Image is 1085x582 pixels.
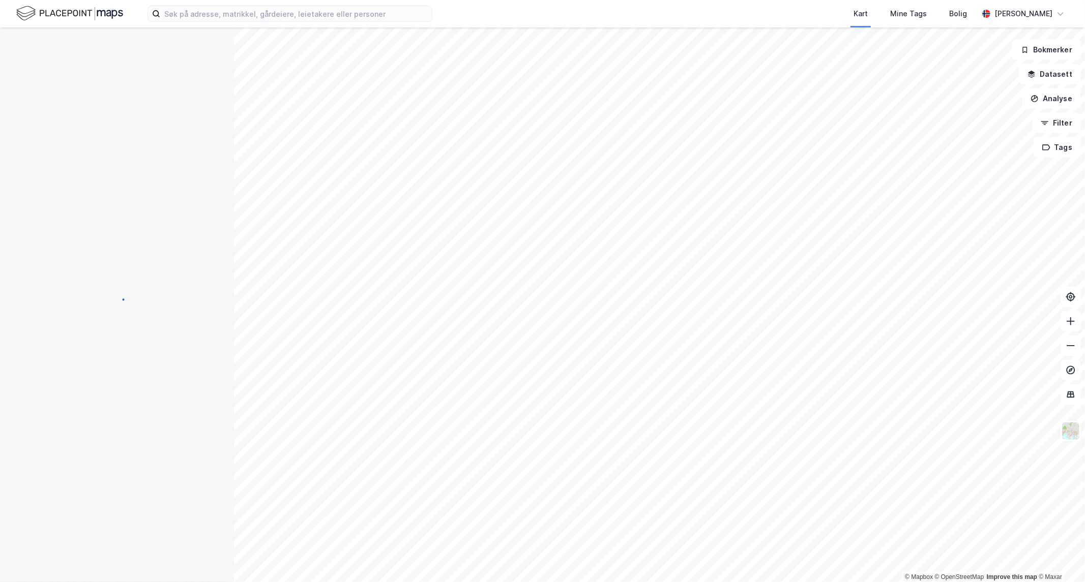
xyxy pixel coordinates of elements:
[905,573,933,580] a: Mapbox
[854,8,868,20] div: Kart
[987,573,1037,580] a: Improve this map
[890,8,927,20] div: Mine Tags
[160,6,432,21] input: Søk på adresse, matrikkel, gårdeiere, leietakere eller personer
[109,291,125,307] img: spinner.a6d8c91a73a9ac5275cf975e30b51cfb.svg
[1012,40,1081,60] button: Bokmerker
[1022,88,1081,109] button: Analyse
[1034,137,1081,158] button: Tags
[1019,64,1081,84] button: Datasett
[1032,113,1081,133] button: Filter
[949,8,967,20] div: Bolig
[16,5,123,22] img: logo.f888ab2527a4732fd821a326f86c7f29.svg
[1034,533,1085,582] div: Kontrollprogram for chat
[1034,533,1085,582] iframe: Chat Widget
[1061,421,1080,441] img: Z
[935,573,984,580] a: OpenStreetMap
[994,8,1052,20] div: [PERSON_NAME]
